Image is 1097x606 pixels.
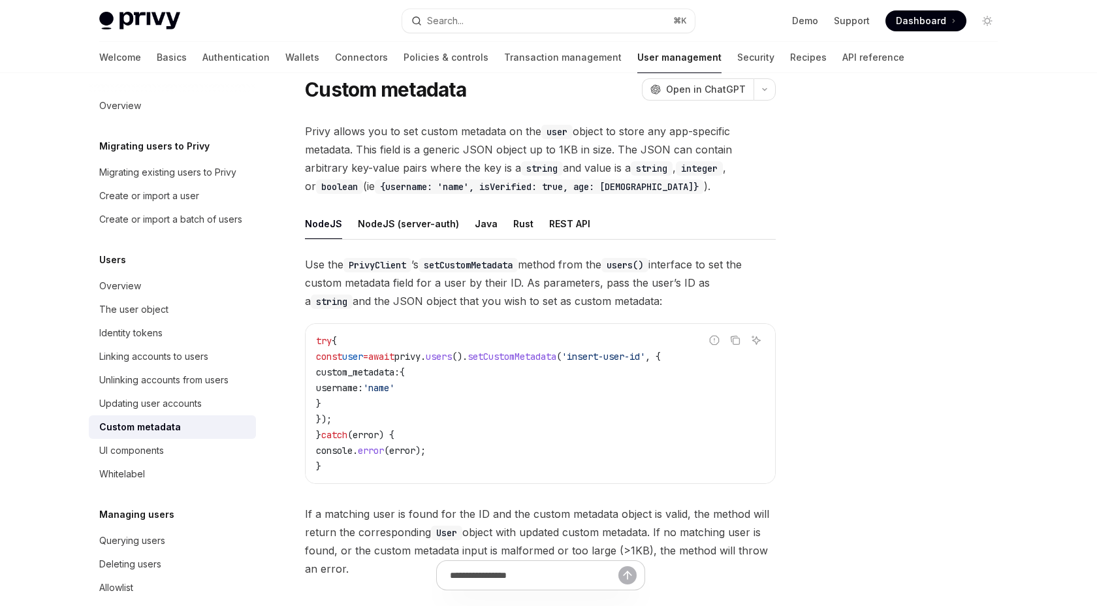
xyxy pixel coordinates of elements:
a: Dashboard [885,10,966,31]
div: Search... [427,13,464,29]
span: 'name' [363,382,394,394]
a: Deleting users [89,552,256,576]
span: username: [316,382,363,394]
a: Security [737,42,774,73]
span: If a matching user is found for the ID and the custom metadata object is valid, the method will r... [305,505,776,578]
span: error [389,445,415,456]
button: Java [475,208,498,239]
h5: Managing users [99,507,174,522]
a: UI components [89,439,256,462]
div: Overview [99,98,141,114]
code: string [521,161,563,176]
span: Dashboard [896,14,946,27]
a: Wallets [285,42,319,73]
span: catch [321,429,347,441]
button: Copy the contents from the code block [727,332,744,349]
div: Deleting users [99,556,161,572]
button: Toggle dark mode [977,10,998,31]
div: Unlinking accounts from users [99,372,229,388]
a: Migrating existing users to Privy [89,161,256,184]
button: Open search [402,9,695,33]
a: Whitelabel [89,462,256,486]
span: error [358,445,384,456]
span: ( [556,351,562,362]
code: setCustomMetadata [419,258,518,272]
code: {username: 'name', isVerified: true, age: [DEMOGRAPHIC_DATA]} [375,180,704,194]
code: integer [676,161,723,176]
img: light logo [99,12,180,30]
div: Migrating existing users to Privy [99,165,236,180]
a: User management [637,42,722,73]
span: try [316,335,332,347]
a: Allowlist [89,576,256,599]
span: { [332,335,337,347]
a: Identity tokens [89,321,256,345]
span: }); [316,413,332,425]
span: ( [384,445,389,456]
a: Welcome [99,42,141,73]
div: Allowlist [99,580,133,596]
span: , { [645,351,661,362]
div: Querying users [99,533,165,549]
span: ( [347,429,353,441]
span: const [316,351,342,362]
code: users() [601,258,648,272]
a: Custom metadata [89,415,256,439]
span: ⌘ K [673,16,687,26]
button: NodeJS (server-auth) [358,208,459,239]
button: Report incorrect code [706,332,723,349]
code: User [431,526,462,540]
button: REST API [549,208,590,239]
div: Identity tokens [99,325,163,341]
button: Ask AI [748,332,765,349]
span: . [353,445,358,456]
span: error [353,429,379,441]
a: The user object [89,298,256,321]
code: user [541,125,573,139]
span: users [426,351,452,362]
code: boolean [316,180,363,194]
button: Open in ChatGPT [642,78,754,101]
code: string [631,161,673,176]
span: setCustomMetadata [468,351,556,362]
span: privy [394,351,421,362]
input: Ask a question... [450,561,618,590]
a: Updating user accounts [89,392,256,415]
button: Send message [618,566,637,584]
div: Updating user accounts [99,396,202,411]
span: ); [415,445,426,456]
div: Whitelabel [99,466,145,482]
span: 'insert-user-id' [562,351,645,362]
code: string [311,295,353,309]
a: Authentication [202,42,270,73]
a: Querying users [89,529,256,552]
span: ) { [379,429,394,441]
div: Overview [99,278,141,294]
code: PrivyClient [343,258,411,272]
div: Custom metadata [99,419,181,435]
div: Create or import a batch of users [99,212,242,227]
a: Recipes [790,42,827,73]
a: Support [834,14,870,27]
div: UI components [99,443,164,458]
span: Use the ’s method from the interface to set the custom metadata field for a user by their ID. As ... [305,255,776,310]
a: Connectors [335,42,388,73]
a: Transaction management [504,42,622,73]
a: Demo [792,14,818,27]
a: Overview [89,94,256,118]
div: Create or import a user [99,188,199,204]
span: = [363,351,368,362]
span: Privy allows you to set custom metadata on the object to store any app-specific metadata. This fi... [305,122,776,195]
span: custom_metadata: [316,366,400,378]
h5: Users [99,252,126,268]
a: Linking accounts to users [89,345,256,368]
span: Open in ChatGPT [666,83,746,96]
span: } [316,429,321,441]
a: Basics [157,42,187,73]
button: Rust [513,208,533,239]
a: Create or import a user [89,184,256,208]
a: Policies & controls [404,42,488,73]
span: console [316,445,353,456]
span: } [316,398,321,409]
a: API reference [842,42,904,73]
